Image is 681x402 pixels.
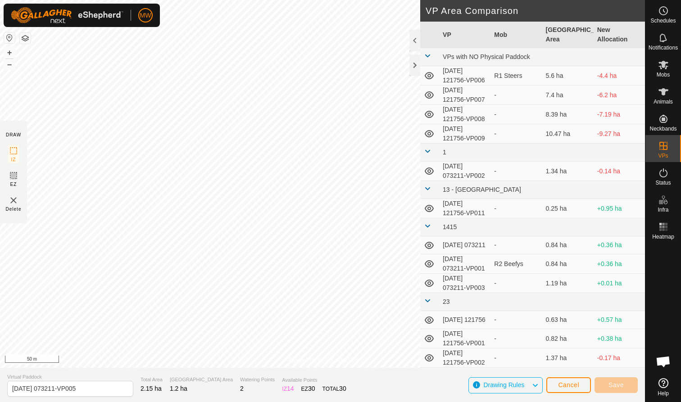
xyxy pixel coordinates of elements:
div: - [494,167,538,176]
button: Save [595,377,638,393]
span: 2.15 ha [141,385,162,392]
span: Watering Points [240,376,275,384]
td: -0.17 ha [594,348,645,368]
a: Privacy Policy [287,356,321,364]
a: Contact Us [331,356,358,364]
span: Drawing Rules [483,381,524,388]
span: Neckbands [649,126,676,131]
td: +0.57 ha [594,311,645,329]
span: 23 [443,298,450,305]
td: 0.84 ha [542,236,594,254]
td: +0.36 ha [594,254,645,274]
td: [DATE] 073211-VP001 [439,254,490,274]
span: 1415 [443,223,457,230]
td: 0.25 ha [542,199,594,218]
span: Infra [658,207,668,212]
td: -7.19 ha [594,105,645,124]
td: [DATE] 121756-VP007 [439,86,490,105]
td: 1.37 ha [542,348,594,368]
div: - [494,279,538,288]
button: Cancel [546,377,591,393]
img: VP [8,195,19,206]
td: [DATE] 121756-VP002 [439,348,490,368]
div: - [494,334,538,343]
span: 1 [443,149,446,156]
span: MW [140,11,151,20]
span: 14 [287,385,294,392]
div: TOTAL [322,384,346,393]
div: - [494,204,538,213]
td: 5.6 ha [542,66,594,86]
td: 1.19 ha [542,274,594,293]
span: Virtual Paddock [7,373,133,381]
td: +0.38 ha [594,329,645,348]
img: Gallagher Logo [11,7,123,23]
span: Mobs [657,72,670,77]
button: Reset Map [4,32,15,43]
td: [DATE] 073211-VP003 [439,274,490,293]
span: Animals [654,99,673,104]
span: Cancel [558,381,579,388]
span: 2 [240,385,244,392]
span: 30 [339,385,346,392]
span: 1.2 ha [170,385,187,392]
div: - [494,353,538,363]
h2: VP Area Comparison [426,5,645,16]
td: [DATE] 121756-VP006 [439,66,490,86]
td: [DATE] 073211-VP002 [439,162,490,181]
th: Mob [490,22,542,48]
div: - [494,110,538,119]
td: 0.82 ha [542,329,594,348]
td: [DATE] 121756 [439,311,490,329]
td: -6.2 ha [594,86,645,105]
span: Status [655,180,671,185]
td: 8.39 ha [542,105,594,124]
span: Help [658,391,669,396]
td: [DATE] 121756-VP009 [439,124,490,144]
span: Schedules [650,18,676,23]
div: - [494,90,538,100]
div: R2 Beefys [494,259,538,269]
span: [GEOGRAPHIC_DATA] Area [170,376,233,384]
td: -0.14 ha [594,162,645,181]
td: +0.01 ha [594,274,645,293]
td: [DATE] 073211 [439,236,490,254]
span: Heatmap [652,234,674,239]
td: 10.47 ha [542,124,594,144]
td: +0.36 ha [594,236,645,254]
div: EZ [301,384,315,393]
div: R1 Steers [494,71,538,81]
button: + [4,47,15,58]
span: Available Points [282,376,346,384]
td: [DATE] 121756-VP008 [439,105,490,124]
td: 1.34 ha [542,162,594,181]
button: – [4,59,15,70]
div: IZ [282,384,294,393]
a: Open chat [650,348,677,375]
span: VPs [658,153,668,158]
td: [DATE] 121756-VP001 [439,329,490,348]
td: 0.84 ha [542,254,594,274]
td: -0.18 ha [594,368,645,387]
span: Delete [6,206,22,212]
td: 0.63 ha [542,311,594,329]
span: Save [608,381,624,388]
div: - [494,129,538,139]
button: Map Layers [20,33,31,44]
span: EZ [10,181,17,188]
td: +0.95 ha [594,199,645,218]
span: VPs with NO Physical Paddock [443,53,530,60]
span: 13 - [GEOGRAPHIC_DATA] [443,186,521,193]
span: 30 [308,385,315,392]
div: DRAW [6,131,21,138]
span: IZ [11,156,16,163]
div: - [494,240,538,250]
td: 7.4 ha [542,86,594,105]
td: -9.27 ha [594,124,645,144]
div: - [494,315,538,325]
a: Help [645,375,681,400]
span: Notifications [649,45,678,50]
span: Total Area [141,376,163,384]
td: [DATE] 121756-VP005 [439,368,490,387]
th: VP [439,22,490,48]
